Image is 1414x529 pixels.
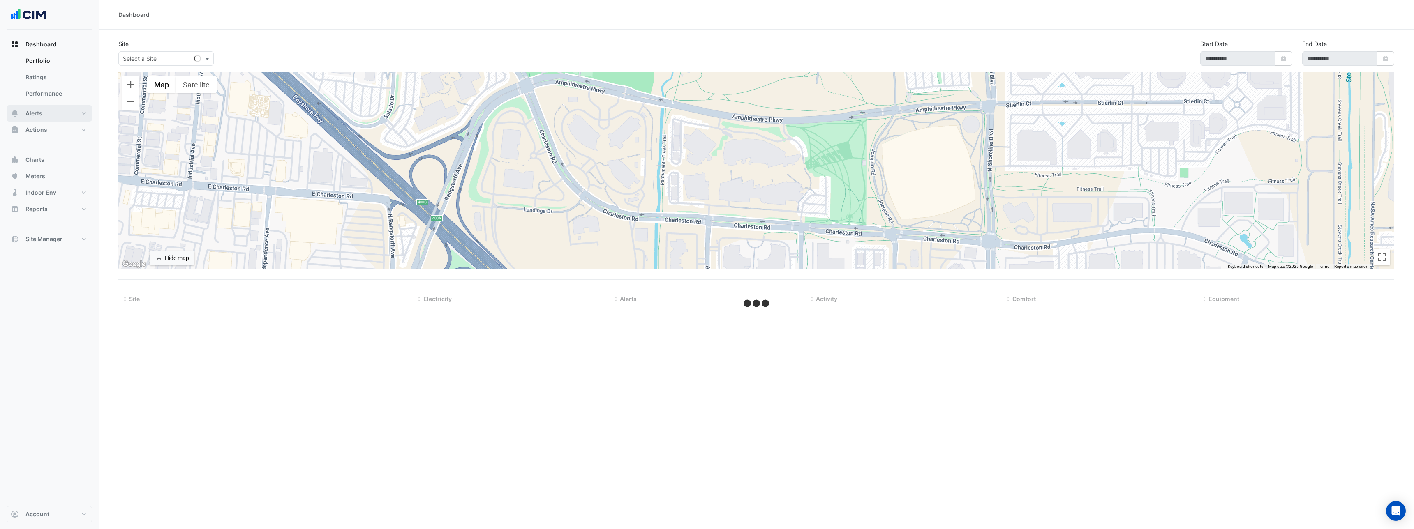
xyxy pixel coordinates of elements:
div: Open Intercom Messenger [1386,501,1406,521]
span: Dashboard [25,40,57,48]
a: Performance [19,85,92,102]
button: Meters [7,168,92,184]
span: Alerts [25,109,42,117]
app-icon: Reports [11,205,19,213]
span: Meters [25,172,45,180]
button: Account [7,506,92,522]
span: Actions [25,126,47,134]
button: Zoom in [122,76,139,93]
button: Show street map [147,76,176,93]
label: End Date [1302,39,1327,48]
app-icon: Indoor Env [11,189,19,197]
span: Comfort [1012,295,1036,302]
a: Ratings [19,69,92,85]
img: Google [120,259,148,269]
app-icon: Actions [11,126,19,134]
span: Site [129,295,140,302]
button: Alerts [7,105,92,122]
button: Hide map [150,251,194,265]
button: Toggle fullscreen view [1374,249,1390,265]
a: Portfolio [19,53,92,69]
div: Dashboard [7,53,92,105]
span: Charts [25,156,44,164]
button: Dashboard [7,36,92,53]
button: Reports [7,201,92,217]
img: Company Logo [10,7,47,23]
app-icon: Site Manager [11,235,19,243]
app-icon: Charts [11,156,19,164]
span: Map data ©2025 Google [1268,264,1313,269]
app-icon: Dashboard [11,40,19,48]
div: Dashboard [118,10,150,19]
button: Site Manager [7,231,92,247]
app-icon: Meters [11,172,19,180]
a: Report a map error [1334,264,1367,269]
label: Start Date [1200,39,1228,48]
button: Actions [7,122,92,138]
button: Keyboard shortcuts [1228,264,1263,269]
span: Site Manager [25,235,62,243]
span: Electricity [423,295,452,302]
span: Alerts [620,295,637,302]
button: Charts [7,152,92,168]
span: Indoor Env [25,189,56,197]
label: Site [118,39,129,48]
span: Activity [816,295,837,302]
span: Equipment [1208,295,1239,302]
button: Show satellite imagery [176,76,217,93]
div: Hide map [165,254,189,262]
a: Terms (opens in new tab) [1318,264,1329,269]
span: Reports [25,205,48,213]
button: Indoor Env [7,184,92,201]
a: Open this area in Google Maps (opens a new window) [120,259,148,269]
button: Zoom out [122,93,139,110]
span: Account [25,510,49,518]
app-icon: Alerts [11,109,19,117]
